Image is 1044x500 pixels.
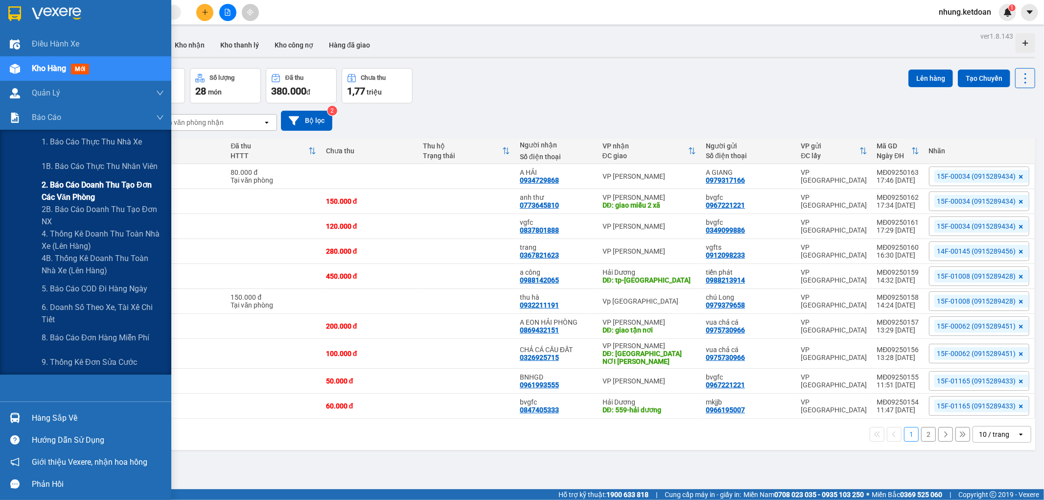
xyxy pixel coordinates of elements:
[801,318,867,334] div: VP [GEOGRAPHIC_DATA]
[801,152,859,160] div: ĐC lấy
[42,283,147,295] span: 5. Báo cáo COD đi hàng ngày
[706,373,791,381] div: bvgfc
[42,136,142,148] span: 1. Báo cáo thực thu nhà xe
[937,272,1016,281] span: 15F-01008 (0915289428)
[231,168,316,176] div: 80.000 đ
[603,297,696,305] div: Vp [GEOGRAPHIC_DATA]
[1016,33,1035,53] div: Tạo kho hàng mới
[208,88,222,96] span: món
[877,406,919,414] div: 11:47 [DATE]
[32,38,79,50] span: Điều hành xe
[801,168,867,184] div: VP [GEOGRAPHIC_DATA]
[139,297,221,305] div: kiện
[877,218,919,226] div: MĐ09250161
[990,491,997,498] span: copyright
[877,381,919,389] div: 11:51 [DATE]
[190,68,261,103] button: Số lượng28món
[801,373,867,389] div: VP [GEOGRAPHIC_DATA]
[979,429,1009,439] div: 10 / trang
[603,406,696,414] div: DĐ: 559-hải dương
[139,350,221,357] div: thùng
[139,402,221,410] div: hộp
[285,74,303,81] div: Đã thu
[801,293,867,309] div: VP [GEOGRAPHIC_DATA]
[706,176,745,184] div: 0979317166
[263,119,271,126] svg: open
[520,346,593,354] div: CHẢ CÁ CẦU ĐẤT
[603,318,696,326] div: VP [PERSON_NAME]
[10,413,20,423] img: warehouse-icon
[706,142,791,150] div: Người gửi
[32,411,164,426] div: Hàng sắp về
[1003,8,1012,17] img: icon-new-feature
[326,402,413,410] div: 60.000 đ
[877,318,919,326] div: MĐ09250157
[937,322,1016,331] span: 15F-00062 (0915289451)
[326,222,413,230] div: 120.000 đ
[520,293,593,301] div: thu hà
[603,193,696,201] div: VP [PERSON_NAME]
[267,33,321,57] button: Kho công nợ
[231,152,308,160] div: HTTT
[921,427,936,442] button: 2
[877,243,919,251] div: MĐ09250160
[321,33,378,57] button: Hàng đã giao
[8,6,21,21] img: logo-vxr
[326,247,413,255] div: 280.000 đ
[347,85,365,97] span: 1,77
[603,398,696,406] div: Hải Dương
[603,342,696,350] div: VP [PERSON_NAME]
[603,276,696,284] div: DĐ: tp-hải dương
[1009,4,1016,11] sup: 1
[908,70,953,87] button: Lên hàng
[42,160,158,172] span: 1B. Báo cáo thực thu nhân viên
[801,243,867,259] div: VP [GEOGRAPHIC_DATA]
[139,152,221,160] div: Ghi chú
[603,268,696,276] div: Hải Dương
[139,222,221,230] div: kiện
[520,193,593,201] div: anh thư
[266,68,337,103] button: Đã thu380.000đ
[937,297,1016,306] span: 15F-01008 (0915289428)
[139,322,221,330] div: thùng
[306,88,310,96] span: đ
[326,322,413,330] div: 200.000 đ
[603,142,688,150] div: VP nhận
[877,201,919,209] div: 17:34 [DATE]
[520,141,593,149] div: Người nhận
[520,318,593,326] div: A EON HẢI PHÒNG
[950,489,951,500] span: |
[231,142,308,150] div: Đã thu
[32,456,147,468] span: Giới thiệu Vexere, nhận hoa hồng
[326,272,413,280] div: 450.000 đ
[877,142,911,150] div: Mã GD
[706,398,791,406] div: mkjjb
[10,457,20,467] span: notification
[423,152,502,160] div: Trạng thái
[520,201,559,209] div: 0773645810
[367,88,382,96] span: triệu
[231,301,316,309] div: Tại văn phòng
[156,89,164,97] span: down
[774,491,864,499] strong: 0708 023 035 - 0935 103 250
[980,31,1013,42] div: ver 1.8.143
[877,251,919,259] div: 16:30 [DATE]
[156,114,164,121] span: down
[71,64,89,74] span: mới
[801,346,867,361] div: VP [GEOGRAPHIC_DATA]
[32,477,164,492] div: Phản hồi
[42,203,164,228] span: 2B. Báo cáo doanh thu tạo đơn NX
[706,251,745,259] div: 0912098233
[361,74,386,81] div: Chưa thu
[326,350,413,357] div: 100.000 đ
[937,349,1016,358] span: 15F-00062 (0915289451)
[603,326,696,334] div: DĐ: giao tận nơi
[603,350,696,365] div: DĐ: GIAO TÂN NƠI NGUYỄN ĐỨC CẢNH
[603,222,696,230] div: VP [PERSON_NAME]
[326,377,413,385] div: 50.000 đ
[706,243,791,251] div: vgfts
[520,168,593,176] div: A HẢI
[706,193,791,201] div: bvgfc
[656,489,657,500] span: |
[32,111,61,123] span: Báo cáo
